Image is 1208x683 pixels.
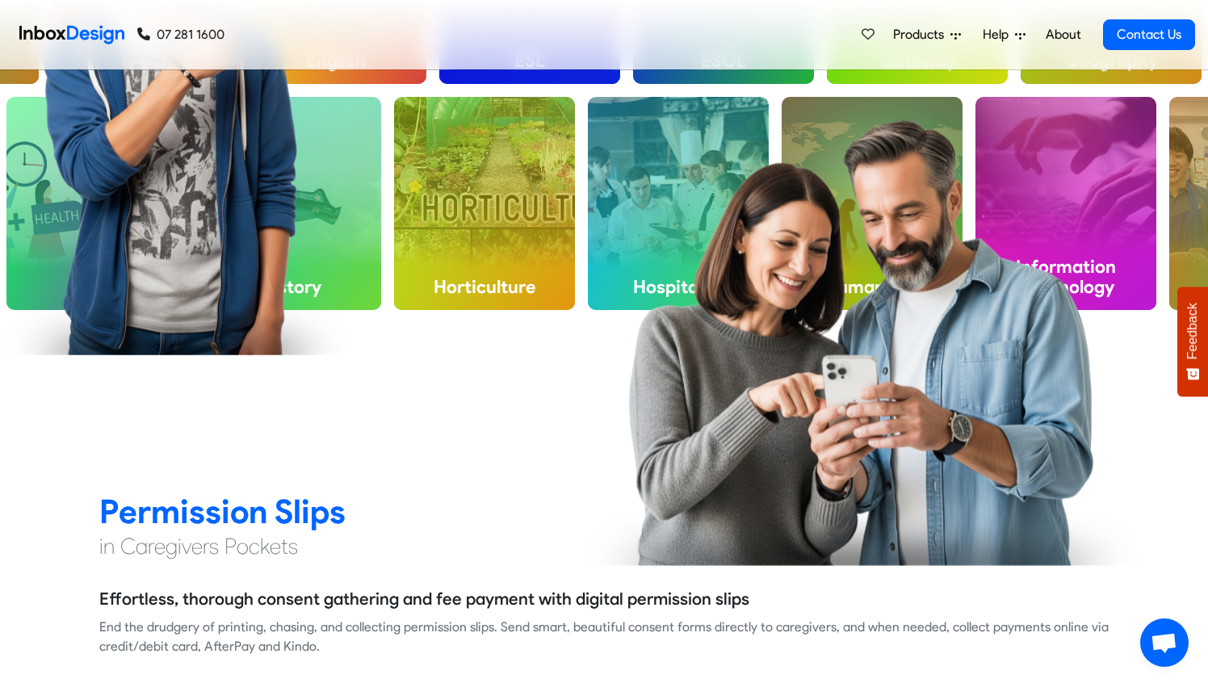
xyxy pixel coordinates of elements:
h5: Effortless, thorough consent gathering and fee payment with digital permission slips [99,587,749,611]
div: End the drudgery of printing, chasing, and collecting permission slips. Send smart, beautiful con... [99,618,1109,656]
a: 07 281 1600 [137,25,224,44]
h4: in Caregivers Pockets [99,532,1109,561]
a: Open chat [1140,618,1189,667]
h2: Permission Slips [99,491,1109,532]
img: parents_using_phone.png [585,118,1139,565]
a: Contact Us [1103,19,1195,50]
button: Feedback - Show survey [1177,287,1208,396]
h4: Horticulture [394,263,575,310]
a: About [1041,19,1085,51]
span: Help [983,25,1015,44]
a: Products [887,19,967,51]
span: Feedback [1185,303,1200,359]
a: Help [976,19,1032,51]
span: Products [893,25,950,44]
